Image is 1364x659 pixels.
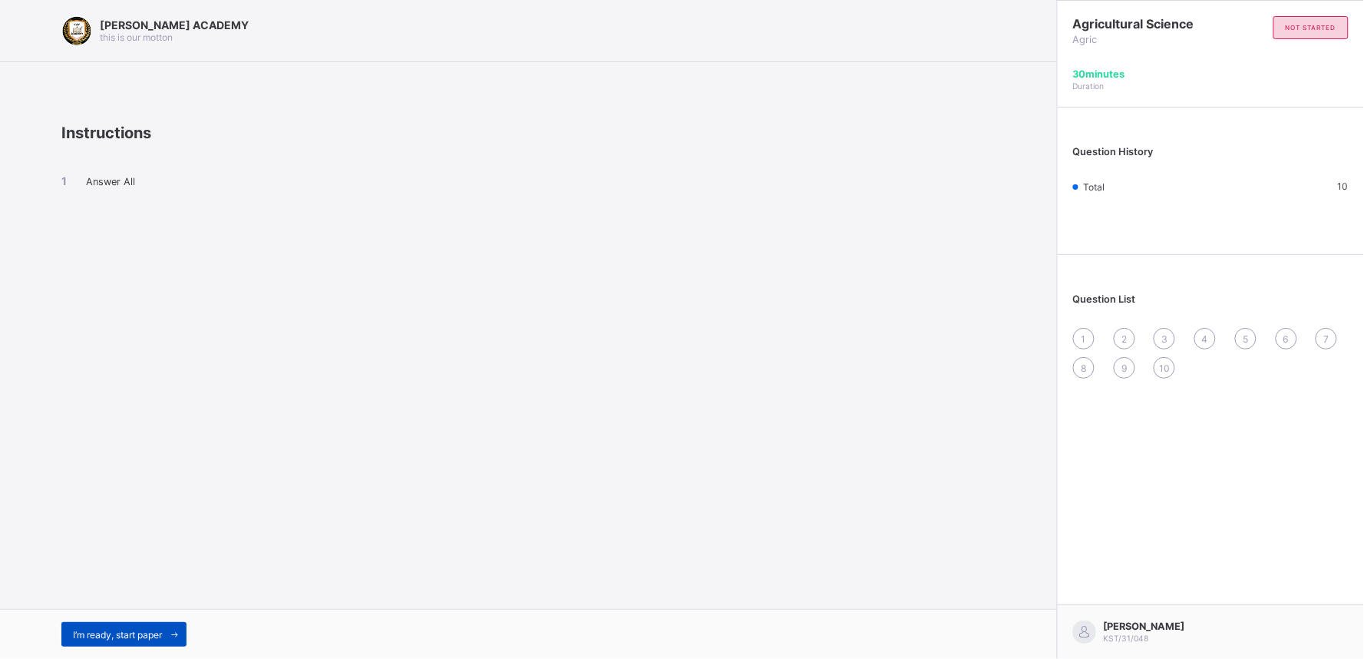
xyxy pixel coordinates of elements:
span: 2 [1121,333,1127,345]
span: 4 [1202,333,1208,345]
span: [PERSON_NAME] ACADEMY [100,18,249,31]
span: Instructions [61,124,151,142]
span: this is our motton [100,31,173,43]
span: 7 [1324,333,1329,345]
span: not started [1286,24,1336,31]
span: I’m ready, start paper [73,629,162,641]
span: Total [1083,181,1105,193]
span: 3 [1161,333,1167,345]
span: Duration [1073,81,1105,91]
span: 30 minutes [1073,68,1125,80]
span: KST/31/048 [1104,634,1149,643]
span: Question List [1073,293,1136,305]
span: 10 [1338,180,1349,192]
span: 5 [1243,333,1248,345]
span: Question History [1073,146,1154,157]
span: Answer All [86,176,135,187]
span: 9 [1121,363,1127,374]
span: 1 [1082,333,1086,345]
span: 6 [1283,333,1289,345]
span: Agric [1073,34,1211,45]
span: 10 [1159,363,1170,374]
span: 8 [1082,363,1087,374]
span: [PERSON_NAME] [1104,621,1185,632]
span: Agricultural Science [1073,16,1211,31]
